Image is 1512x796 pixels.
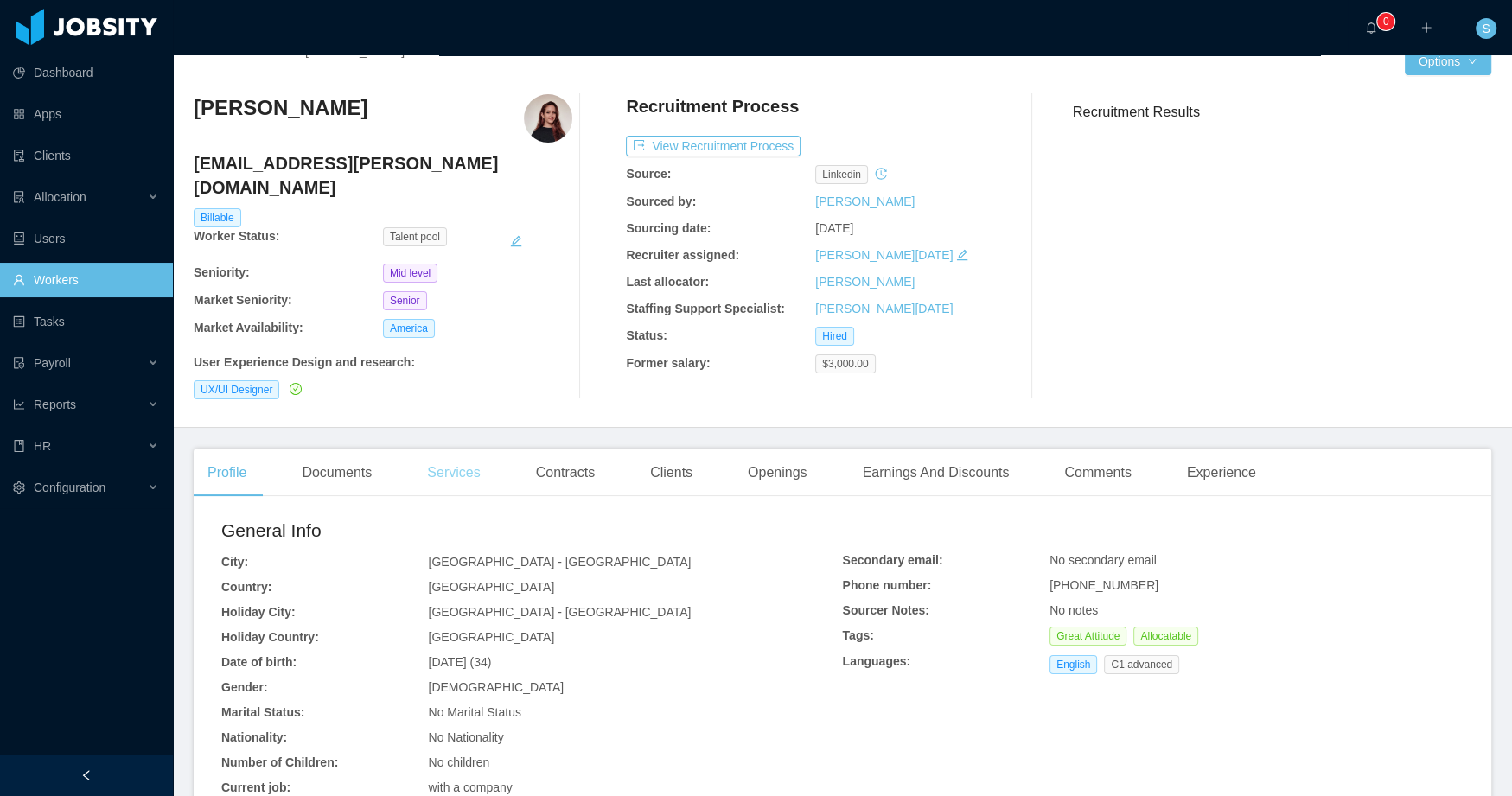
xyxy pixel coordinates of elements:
[1405,48,1491,75] button: Optionsicon: down
[221,780,290,794] b: Current job:
[815,194,915,208] a: [PERSON_NAME]
[1365,22,1377,34] i: icon: bell
[221,680,268,694] b: Gender:
[221,730,287,744] b: Nationality:
[1104,655,1179,674] span: C1 advanced
[428,780,512,794] span: with a company
[1133,627,1198,646] span: Allocatable
[843,578,932,592] b: Phone number:
[288,449,386,497] div: Documents
[522,449,609,497] div: Contracts
[1049,553,1157,567] span: No secondary email
[194,229,279,243] b: Worker Status:
[13,97,159,131] a: icon: appstoreApps
[13,263,159,297] a: icon: userWorkers
[626,248,739,262] b: Recruiter assigned:
[875,168,887,180] i: icon: history
[849,449,1024,497] div: Earnings And Discounts
[1482,18,1490,39] span: S
[815,302,953,315] a: [PERSON_NAME][DATE]
[383,291,427,310] span: Senior
[1420,22,1432,34] i: icon: plus
[286,382,302,396] a: icon: check-circle
[221,705,304,719] b: Marital Status:
[221,517,843,544] h2: General Info
[626,194,696,208] b: Sourced by:
[626,302,785,315] b: Staffing Support Specialist:
[1073,101,1491,123] h3: Recruitment Results
[383,264,437,283] span: Mid level
[815,165,868,184] span: linkedin
[815,221,853,235] span: [DATE]
[194,449,260,497] div: Profile
[221,655,297,669] b: Date of birth:
[843,628,874,642] b: Tags:
[1049,627,1126,646] span: Great Attitude
[13,55,159,90] a: icon: pie-chartDashboard
[13,221,159,256] a: icon: robotUsers
[34,439,51,453] span: HR
[383,227,447,246] span: Talent pool
[34,481,105,494] span: Configuration
[626,167,671,181] b: Source:
[221,755,338,769] b: Number of Children:
[221,580,271,594] b: Country:
[1050,449,1145,497] div: Comments
[1049,603,1098,617] span: No notes
[13,357,25,369] i: icon: file-protect
[34,398,76,411] span: Reports
[290,383,302,395] i: icon: check-circle
[843,603,929,617] b: Sourcer Notes:
[1173,449,1270,497] div: Experience
[626,221,711,235] b: Sourcing date:
[626,275,709,289] b: Last allocator:
[194,208,241,227] span: Billable
[194,380,279,399] span: UX/UI Designer
[1377,13,1394,30] sup: 0
[843,553,943,567] b: Secondary email:
[1049,578,1158,592] span: [PHONE_NUMBER]
[13,440,25,452] i: icon: book
[194,265,250,279] b: Seniority:
[428,705,520,719] span: No Marital Status
[428,730,503,744] span: No Nationality
[626,139,801,153] a: icon: exportView Recruitment Process
[13,304,159,339] a: icon: profileTasks
[194,94,367,122] h3: [PERSON_NAME]
[815,275,915,289] a: [PERSON_NAME]
[194,293,292,307] b: Market Seniority:
[509,227,523,255] button: edit
[428,755,489,769] span: No children
[843,654,911,668] b: Languages:
[626,356,710,370] b: Former salary:
[428,580,554,594] span: [GEOGRAPHIC_DATA]
[34,356,71,370] span: Payroll
[815,248,953,262] a: [PERSON_NAME][DATE]
[1049,655,1097,674] span: English
[626,136,801,156] button: icon: exportView Recruitment Process
[956,249,968,261] i: icon: edit
[626,328,667,342] b: Status:
[13,138,159,173] a: icon: auditClients
[221,605,296,619] b: Holiday City:
[383,319,435,338] span: America
[524,94,572,143] img: ca8f8b62-22b4-4b22-9da7-4a6435a51ad0_672e179dd80b1-400w.png
[194,355,415,369] b: User Experience Design and research :
[13,398,25,411] i: icon: line-chart
[815,327,854,346] span: Hired
[34,190,86,204] span: Allocation
[636,449,706,497] div: Clients
[428,655,491,669] span: [DATE] (34)
[13,191,25,203] i: icon: solution
[13,481,25,494] i: icon: setting
[428,555,691,569] span: [GEOGRAPHIC_DATA] - [GEOGRAPHIC_DATA]
[734,449,821,497] div: Openings
[428,680,564,694] span: [DEMOGRAPHIC_DATA]
[428,630,554,644] span: [GEOGRAPHIC_DATA]
[626,94,799,118] h4: Recruitment Process
[428,605,691,619] span: [GEOGRAPHIC_DATA] - [GEOGRAPHIC_DATA]
[815,354,875,373] span: $3,000.00
[221,555,248,569] b: City:
[221,630,319,644] b: Holiday Country:
[194,321,303,334] b: Market Availability:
